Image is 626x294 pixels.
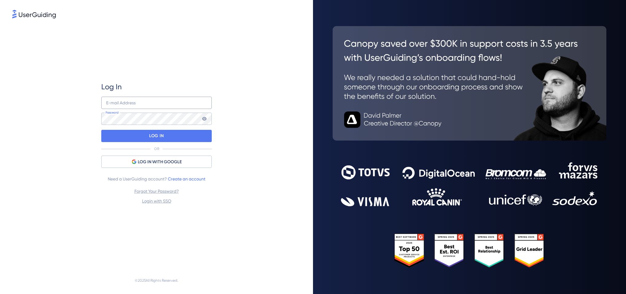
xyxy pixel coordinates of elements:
[134,189,179,194] a: Forgot Your Password?
[138,158,182,166] span: LOG IN WITH GOOGLE
[101,97,212,109] input: example@company.com
[135,277,178,284] span: © 2025 All Rights Reserved.
[341,162,598,206] img: 9302ce2ac39453076f5bc0f2f2ca889b.svg
[142,199,171,203] a: Login with SSO
[108,175,205,183] span: Need a UserGuiding account?
[394,234,545,268] img: 25303e33045975176eb484905ab012ff.svg
[154,146,159,151] p: OR
[149,131,164,141] p: LOG IN
[101,82,122,92] span: Log In
[168,176,205,181] a: Create an account
[333,26,606,141] img: 26c0aa7c25a843aed4baddd2b5e0fa68.svg
[12,10,56,18] img: 8faab4ba6bc7696a72372aa768b0286c.svg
